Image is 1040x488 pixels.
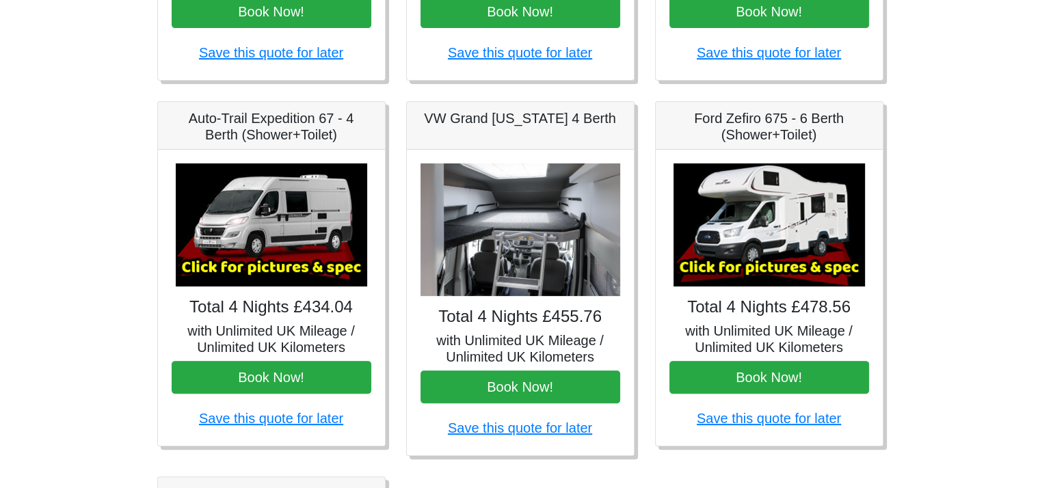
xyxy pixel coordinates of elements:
img: VW Grand California 4 Berth [421,163,620,297]
h4: Total 4 Nights £455.76 [421,307,620,327]
button: Book Now! [421,370,620,403]
h5: with Unlimited UK Mileage / Unlimited UK Kilometers [669,323,869,355]
h5: with Unlimited UK Mileage / Unlimited UK Kilometers [172,323,371,355]
h5: VW Grand [US_STATE] 4 Berth [421,110,620,126]
a: Save this quote for later [448,45,592,60]
img: Ford Zefiro 675 - 6 Berth (Shower+Toilet) [674,163,865,286]
a: Save this quote for later [199,45,343,60]
h4: Total 4 Nights £434.04 [172,297,371,317]
a: Save this quote for later [199,411,343,426]
button: Book Now! [669,361,869,394]
a: Save this quote for later [697,45,841,60]
h5: with Unlimited UK Mileage / Unlimited UK Kilometers [421,332,620,365]
button: Book Now! [172,361,371,394]
h4: Total 4 Nights £478.56 [669,297,869,317]
a: Save this quote for later [697,411,841,426]
h5: Auto-Trail Expedition 67 - 4 Berth (Shower+Toilet) [172,110,371,143]
a: Save this quote for later [448,420,592,435]
h5: Ford Zefiro 675 - 6 Berth (Shower+Toilet) [669,110,869,143]
img: Auto-Trail Expedition 67 - 4 Berth (Shower+Toilet) [176,163,367,286]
